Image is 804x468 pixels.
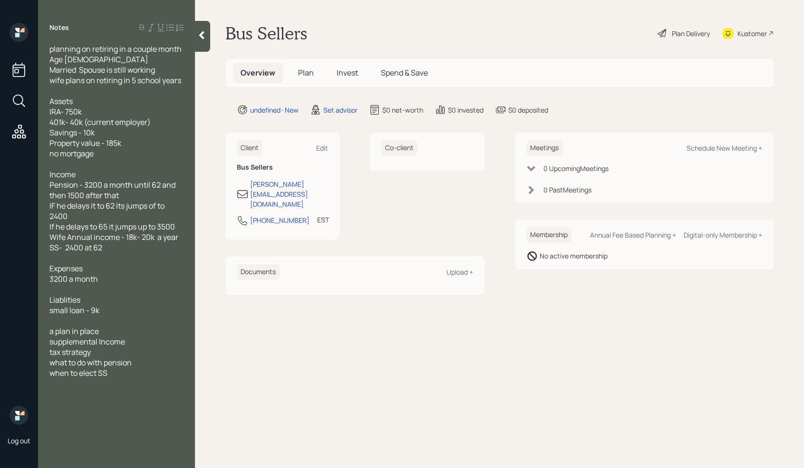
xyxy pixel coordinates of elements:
span: planning on retiring in a couple month [49,44,182,54]
span: supplemental Income [49,336,125,347]
span: IF he delays it to 62 its jumps of to 2400 [49,201,166,221]
span: small loan - 9k [49,305,99,315]
div: Schedule New Meeting + [687,143,762,153]
span: 401k- 40k (current employer) [49,117,151,127]
span: Married Spouse is still working [49,65,155,75]
span: when to elect SS [49,368,107,378]
div: Kustomer [737,29,767,38]
img: retirable_logo.png [10,406,29,425]
span: Age [DEMOGRAPHIC_DATA] [49,54,148,65]
div: EST [317,215,329,225]
div: Log out [8,436,30,445]
span: Pension - 3200 a month until 62 and then 1500 after that [49,180,177,201]
label: Notes [49,23,69,32]
span: Invest [337,67,358,78]
div: Upload + [446,267,473,277]
span: Overview [241,67,275,78]
span: a plan in place [49,326,99,336]
div: 0 Past Meeting s [543,185,591,195]
span: what to do with pension [49,357,132,368]
div: $0 invested [448,105,484,115]
h6: Client [237,140,262,156]
span: Expenses [49,263,83,274]
span: If he delays to 65 it jumps up to 3500 [49,221,175,232]
span: Assets [49,96,73,106]
span: SS- 2400 at 62 [49,242,102,253]
div: $0 net-worth [382,105,423,115]
span: wife plans on retiring in 5 school years [49,75,181,86]
div: Edit [316,143,328,153]
h6: Documents [237,264,280,280]
span: tax strategy [49,347,91,357]
div: $0 deposited [508,105,548,115]
div: [PERSON_NAME][EMAIL_ADDRESS][DOMAIN_NAME] [250,179,328,209]
div: Annual Fee Based Planning + [590,230,676,239]
span: Property value - 185k [49,138,121,148]
span: no mortgage [49,148,94,159]
h6: Co-client [381,140,417,156]
span: Savings - 10k [49,127,95,138]
span: Wife Annual income - 18k- 20k a year [49,232,178,242]
div: [PHONE_NUMBER] [250,215,310,225]
span: Income [49,169,76,180]
h6: Bus Sellers [237,163,328,172]
div: Digital-only Membership + [684,230,762,239]
h6: Membership [526,227,572,243]
span: IRA- 750k [49,106,82,117]
div: undefined · New [250,105,299,115]
h6: Meetings [526,140,562,156]
span: 3200 a month [49,274,98,284]
div: No active membership [540,251,608,261]
div: Plan Delivery [672,29,710,38]
span: Spend & Save [381,67,428,78]
span: Liablities [49,295,80,305]
div: 0 Upcoming Meeting s [543,163,609,173]
span: Plan [298,67,314,78]
div: Set advisor [323,105,358,115]
h1: Bus Sellers [225,23,307,44]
